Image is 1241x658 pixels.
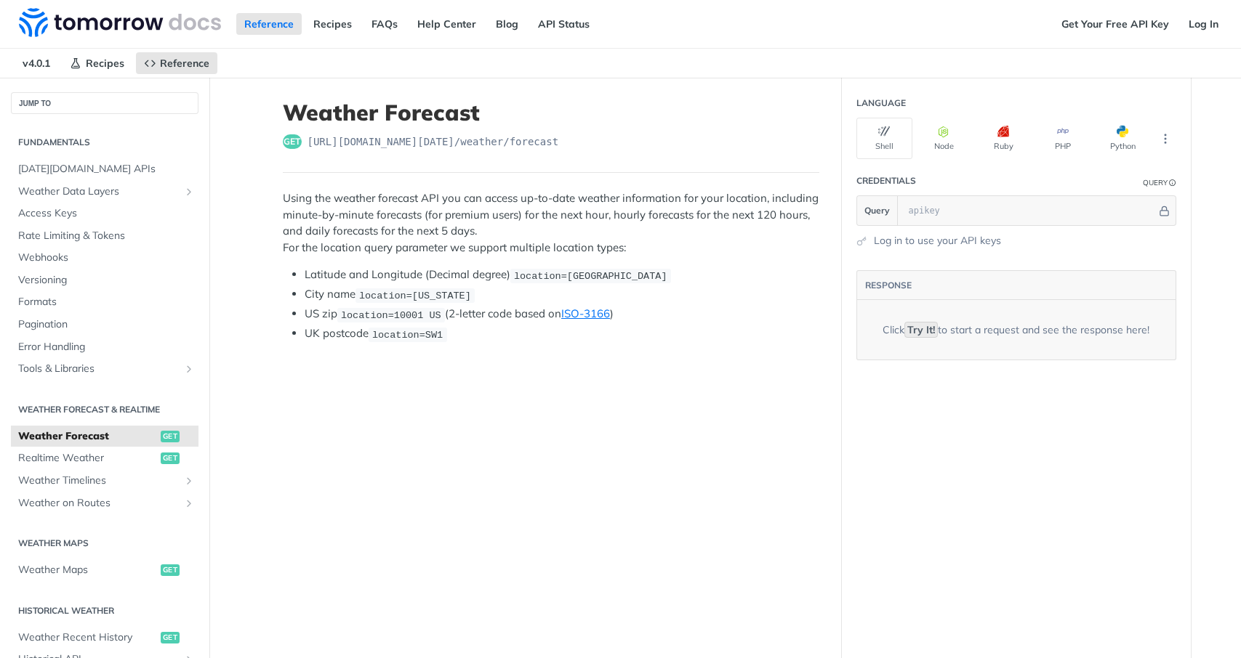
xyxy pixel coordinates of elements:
[11,269,198,291] a: Versioning
[874,233,1001,248] a: Log in to use your API keys
[283,190,819,256] p: Using the weather forecast API you can access up-to-date weather information for your location, i...
[11,426,198,447] a: Weather Forecastget
[864,204,890,217] span: Query
[283,99,819,126] h1: Weather Forecast
[11,181,198,203] a: Weather Data LayersShow subpages for Weather Data Layers
[236,13,302,35] a: Reference
[11,92,198,114] button: JUMP TO
[1035,118,1091,159] button: PHP
[11,291,198,313] a: Formats
[11,225,198,247] a: Rate Limiting & Tokens
[183,497,195,509] button: Show subpages for Weather on Routes
[18,162,195,176] span: [DATE][DOMAIN_NAME] APIs
[11,247,198,269] a: Webhooks
[18,340,195,354] span: Error Handling
[356,288,475,303] code: location=[US_STATE]
[1159,132,1172,145] svg: More ellipsis
[364,13,406,35] a: FAQs
[369,328,447,342] code: location=SW1
[1095,118,1151,159] button: Python
[1169,179,1176,187] i: Information
[283,134,302,149] span: get
[561,306,610,320] a: ISO-3166
[856,97,906,110] div: Language
[1154,128,1176,150] button: More Languages
[18,362,180,376] span: Tools & Libraries
[161,564,180,576] span: get
[18,184,180,199] span: Weather Data Layers
[11,314,198,336] a: Pagination
[11,158,198,180] a: [DATE][DOMAIN_NAME] APIs
[18,317,195,332] span: Pagination
[11,403,198,416] h2: Weather Forecast & realtime
[305,325,819,342] li: UK postcode
[11,470,198,492] a: Weather TimelinesShow subpages for Weather Timelines
[183,475,195,487] button: Show subpages for Weather Timelines
[856,118,912,159] button: Shell
[11,336,198,358] a: Error Handling
[308,134,559,149] span: https://api.tomorrow.io/v4/weather/forecast
[305,286,819,303] li: City name
[901,196,1157,225] input: apikey
[11,447,198,469] a: Realtime Weatherget
[86,57,124,70] span: Recipes
[11,559,198,581] a: Weather Mapsget
[161,452,180,464] span: get
[18,273,195,288] span: Versioning
[62,52,132,74] a: Recipes
[1053,13,1177,35] a: Get Your Free API Key
[18,251,195,265] span: Webhooks
[161,632,180,643] span: get
[183,363,195,375] button: Show subpages for Tools & Libraries
[18,474,180,488] span: Weather Timelines
[305,306,819,322] li: US zip (2-letter code based on )
[510,269,671,283] code: location=[GEOGRAPHIC_DATA]
[857,196,898,225] button: Query
[136,52,217,74] a: Reference
[409,13,484,35] a: Help Center
[11,203,198,224] a: Access Keys
[160,57,209,70] span: Reference
[183,186,195,198] button: Show subpages for Weather Data Layers
[904,322,938,338] code: Try It!
[530,13,598,35] a: API Status
[883,322,1149,338] div: Click to start a request and see the response here!
[11,537,198,550] h2: Weather Maps
[11,492,198,514] a: Weather on RoutesShow subpages for Weather on Routes
[18,295,195,309] span: Formats
[337,308,446,322] code: location=10001 US
[856,174,916,187] div: Credentials
[916,118,972,159] button: Node
[11,358,198,380] a: Tools & LibrariesShow subpages for Tools & Libraries
[11,136,198,149] h2: Fundamentals
[305,13,360,35] a: Recipes
[11,604,198,617] h2: Historical Weather
[305,267,819,283] li: Latitude and Longitude (Decimal degree)
[1181,13,1226,35] a: Log In
[19,8,221,37] img: Tomorrow.io Weather API Docs
[1143,177,1168,188] div: Query
[18,429,157,444] span: Weather Forecast
[15,52,58,74] span: v4.0.1
[18,206,195,221] span: Access Keys
[1157,203,1172,218] button: Hide
[18,496,180,511] span: Weather on Routes
[864,278,912,293] button: RESPONSE
[976,118,1032,159] button: Ruby
[18,451,157,466] span: Realtime Weather
[11,627,198,649] a: Weather Recent Historyget
[161,431,180,442] span: get
[18,630,157,645] span: Weather Recent History
[488,13,526,35] a: Blog
[18,563,157,577] span: Weather Maps
[1143,177,1176,188] div: QueryInformation
[18,229,195,243] span: Rate Limiting & Tokens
